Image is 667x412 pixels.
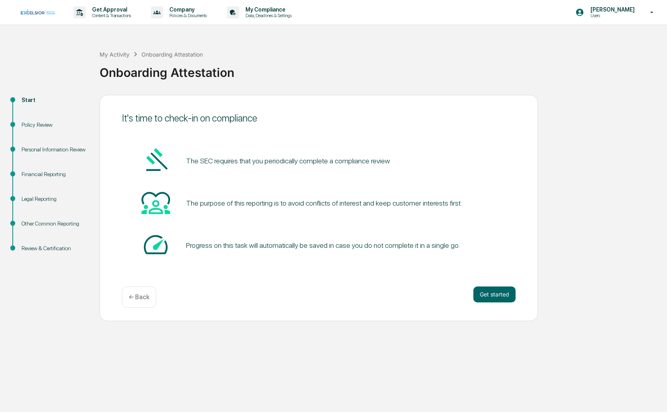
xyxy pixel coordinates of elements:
div: Personal Information Review [22,145,87,154]
div: My Activity [100,51,129,58]
p: Company [163,6,211,13]
div: Review & Certification [22,244,87,253]
div: Legal Reporting [22,195,87,203]
p: ← Back [129,293,149,301]
div: Onboarding Attestation [100,59,663,80]
p: My Compliance [239,6,296,13]
div: Start [22,96,87,104]
div: Onboarding Attestation [141,51,203,58]
div: Progress on this task will automatically be saved in case you do not complete it in a single go. [186,241,460,249]
p: [PERSON_NAME] [584,6,639,13]
p: Policies & Documents [163,13,211,18]
img: Gavel [141,146,170,175]
p: Get Approval [86,6,135,13]
div: It's time to check-in on compliance [122,112,516,124]
div: Other Common Reporting [22,220,87,228]
div: The purpose of this reporting is to avoid conflicts of interest and keep customer interests first. [186,199,462,207]
p: Content & Transactions [86,13,135,18]
pre: The SEC requires that you periodically complete a compliance review [186,155,390,166]
div: Financial Reporting [22,170,87,179]
button: Get started [473,286,516,302]
p: Users [584,13,639,18]
img: Speed-dial [141,230,170,259]
img: Heart [141,188,170,217]
img: logo [19,9,57,16]
p: Data, Deadlines & Settings [239,13,296,18]
div: Policy Review [22,121,87,129]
